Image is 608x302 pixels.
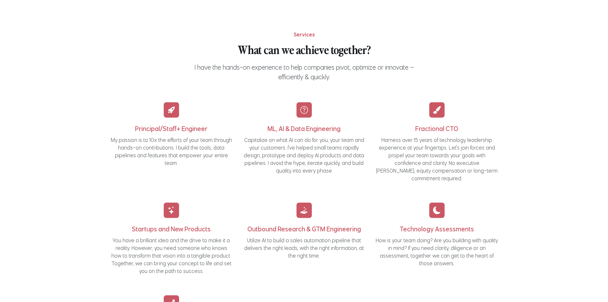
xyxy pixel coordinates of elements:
p: Utilize AI to build a sales automation pipeline that delivers the right leads, with the right inf... [243,236,365,259]
p: Services [237,31,371,38]
a: Startups and New Products [110,224,233,234]
p: Harness over 15 years of technology leadership experience at your fingertips. Let's join forces a... [376,136,498,182]
p: How is your team doing? Are you building with quality in mind? If you need clarity, diligence or ... [376,236,498,267]
p: I have the hands-on experience to help companies pivot, optimize or innovate – efficiently & quic... [182,63,427,82]
p: My passion is to 10x the efforts of your team through hands-on contributions. I build the tools, ... [110,136,233,167]
h2: What can we achieve together? [237,42,371,56]
p: You have a brilliant idea and the drive to make it a reality. However, you need someone who knows... [110,236,233,275]
a: Technology Assessments [376,224,498,234]
a: Outbound Research & GTM Engineering [243,224,365,234]
a: ML, AI & Data Engineering [243,124,365,134]
p: Capitalize on what AI can do for you, your team and your customers. I've helped small teams rapid... [243,136,365,174]
a: Fractional CTO [376,124,498,134]
a: Principal/Staff+ Engineer [110,124,233,134]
